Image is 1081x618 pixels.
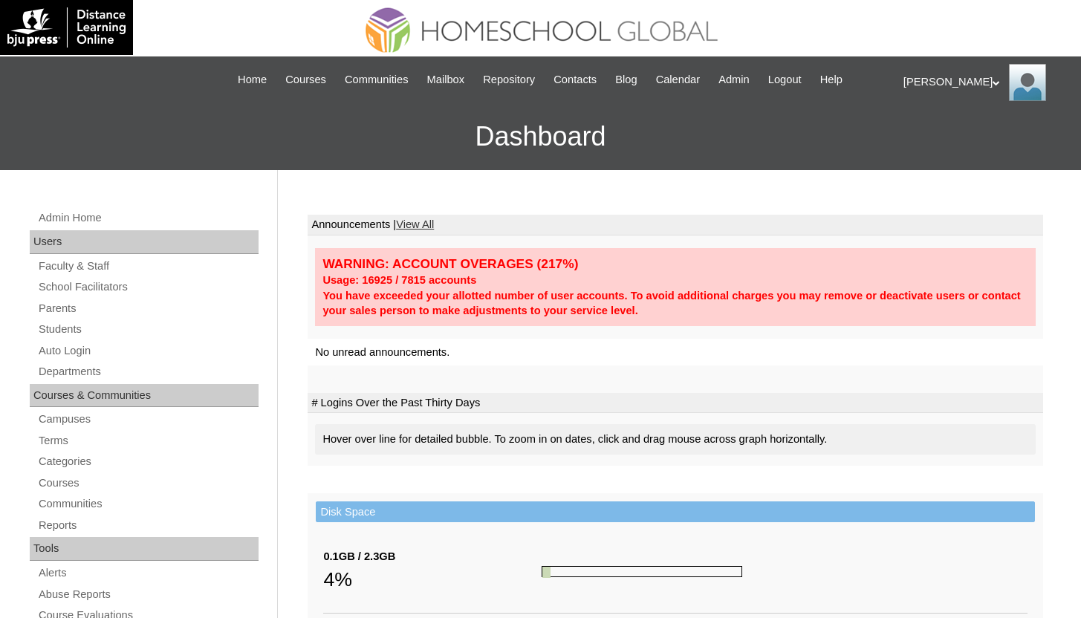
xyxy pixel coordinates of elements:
img: Anna Beltran [1009,64,1046,101]
a: Logout [761,71,809,88]
div: [PERSON_NAME] [903,64,1066,101]
h3: Dashboard [7,103,1074,170]
a: Terms [37,432,259,450]
a: Faculty & Staff [37,257,259,276]
a: View All [396,218,434,230]
span: Blog [615,71,637,88]
a: Abuse Reports [37,585,259,604]
a: Communities [37,495,259,513]
span: Communities [345,71,409,88]
div: WARNING: ACCOUNT OVERAGES (217%) [322,256,1028,273]
td: No unread announcements. [308,339,1043,366]
a: Blog [608,71,644,88]
span: Home [238,71,267,88]
div: 4% [323,565,542,594]
span: Help [820,71,843,88]
a: Auto Login [37,342,259,360]
strong: Usage: 16925 / 7815 accounts [322,274,476,286]
img: logo-white.png [7,7,126,48]
span: Logout [768,71,802,88]
a: Mailbox [420,71,473,88]
a: Help [813,71,850,88]
span: Courses [285,71,326,88]
a: Admin Home [37,209,259,227]
a: Departments [37,362,259,381]
td: Announcements | [308,215,1043,235]
div: Users [30,230,259,254]
a: Courses [278,71,334,88]
div: 0.1GB / 2.3GB [323,549,542,565]
a: Reports [37,516,259,535]
a: Categories [37,452,259,471]
a: Campuses [37,410,259,429]
a: Communities [337,71,416,88]
span: Calendar [656,71,700,88]
div: Tools [30,537,259,561]
a: Students [37,320,259,339]
span: Repository [483,71,535,88]
div: You have exceeded your allotted number of user accounts. To avoid additional charges you may remo... [322,288,1028,319]
div: Courses & Communities [30,384,259,408]
a: Calendar [649,71,707,88]
span: Contacts [554,71,597,88]
a: Home [230,71,274,88]
a: Contacts [546,71,604,88]
a: Repository [475,71,542,88]
td: # Logins Over the Past Thirty Days [308,393,1043,414]
div: Hover over line for detailed bubble. To zoom in on dates, click and drag mouse across graph horiz... [315,424,1036,455]
a: Courses [37,474,259,492]
a: Admin [711,71,757,88]
td: Disk Space [316,501,1035,523]
a: Parents [37,299,259,318]
a: Alerts [37,564,259,582]
span: Admin [718,71,750,88]
span: Mailbox [427,71,465,88]
a: School Facilitators [37,278,259,296]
